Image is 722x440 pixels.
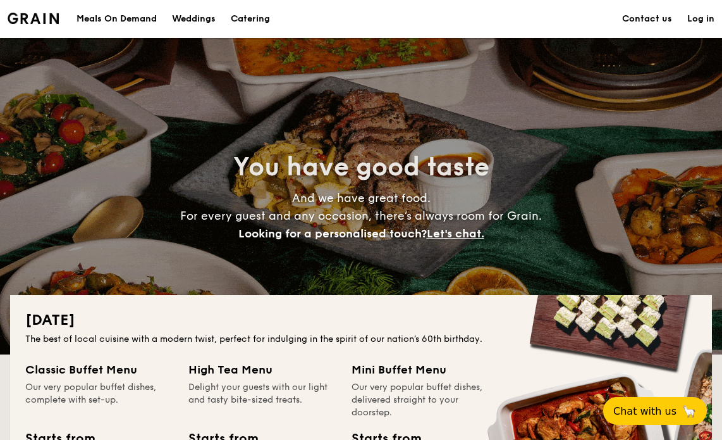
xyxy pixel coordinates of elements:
[682,404,697,418] span: 🦙
[180,191,542,241] span: And we have great food. For every guest and any occasion, there’s always room for Grain.
[8,13,59,24] a: Logotype
[8,13,59,24] img: Grain
[233,152,489,182] span: You have good taste
[603,397,707,425] button: Chat with us🦙
[352,381,499,419] div: Our very popular buffet dishes, delivered straight to your doorstep.
[238,227,427,241] span: Looking for a personalised touch?
[25,310,697,330] h2: [DATE]
[25,361,173,379] div: Classic Buffet Menu
[188,381,336,419] div: Delight your guests with our light and tasty bite-sized treats.
[352,361,499,379] div: Mini Buffet Menu
[427,227,484,241] span: Let's chat.
[25,333,697,346] div: The best of local cuisine with a modern twist, perfect for indulging in the spirit of our nation’...
[188,361,336,379] div: High Tea Menu
[25,381,173,419] div: Our very popular buffet dishes, complete with set-up.
[613,405,676,417] span: Chat with us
